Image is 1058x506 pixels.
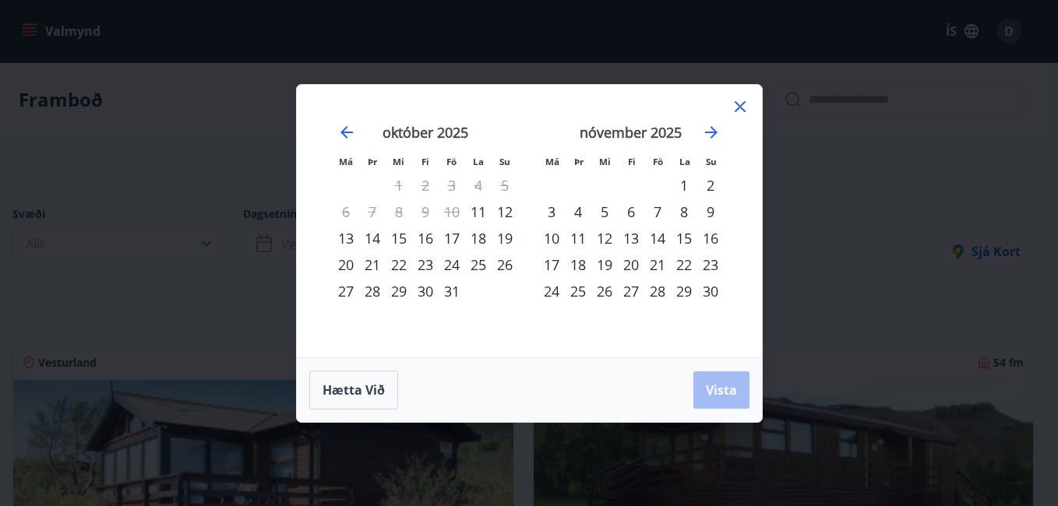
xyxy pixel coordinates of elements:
div: 14 [644,225,671,251]
td: Choose föstudagur, 21. nóvember 2025 as your check-in date. It’s available. [644,251,671,278]
td: Not available. fimmtudagur, 9. október 2025 [412,199,439,225]
td: Not available. sunnudagur, 5. október 2025 [492,172,518,199]
div: 15 [671,225,697,251]
strong: nóvember 2025 [580,123,682,142]
td: Choose laugardagur, 22. nóvember 2025 as your check-in date. It’s available. [671,251,697,278]
td: Choose sunnudagur, 9. nóvember 2025 as your check-in date. It’s available. [697,199,724,225]
small: Má [545,156,559,167]
div: 8 [671,199,697,225]
div: 23 [412,251,439,278]
div: 19 [492,225,518,251]
div: 16 [697,225,724,251]
div: 22 [386,251,412,278]
div: 30 [412,278,439,304]
div: 19 [591,251,618,278]
small: Þr [574,156,584,167]
div: 13 [618,225,644,251]
div: 7 [644,199,671,225]
td: Choose laugardagur, 29. nóvember 2025 as your check-in date. It’s available. [671,278,697,304]
div: 18 [565,251,591,278]
td: Choose fimmtudagur, 6. nóvember 2025 as your check-in date. It’s available. [618,199,644,225]
td: Choose laugardagur, 25. október 2025 as your check-in date. It’s available. [465,251,492,278]
td: Choose fimmtudagur, 23. október 2025 as your check-in date. It’s available. [412,251,439,278]
div: 4 [565,199,591,225]
td: Choose mánudagur, 13. október 2025 as your check-in date. It’s available. [333,225,359,251]
small: La [679,156,690,167]
td: Choose fimmtudagur, 20. nóvember 2025 as your check-in date. It’s available. [618,251,644,278]
small: Fö [446,156,457,167]
div: 24 [538,278,565,304]
td: Choose laugardagur, 18. október 2025 as your check-in date. It’s available. [465,225,492,251]
div: 17 [439,225,465,251]
td: Choose föstudagur, 24. október 2025 as your check-in date. It’s available. [439,251,465,278]
td: Choose fimmtudagur, 13. nóvember 2025 as your check-in date. It’s available. [618,225,644,251]
div: Move backward to switch to the previous month. [337,123,356,142]
td: Choose sunnudagur, 2. nóvember 2025 as your check-in date. It’s available. [697,172,724,199]
small: La [473,156,484,167]
td: Not available. þriðjudagur, 7. október 2025 [359,199,386,225]
div: 17 [538,251,565,278]
small: Fö [653,156,663,167]
td: Choose miðvikudagur, 15. október 2025 as your check-in date. It’s available. [386,225,412,251]
td: Choose laugardagur, 1. nóvember 2025 as your check-in date. It’s available. [671,172,697,199]
td: Choose sunnudagur, 16. nóvember 2025 as your check-in date. It’s available. [697,225,724,251]
td: Choose mánudagur, 24. nóvember 2025 as your check-in date. It’s available. [538,278,565,304]
div: 1 [671,172,697,199]
small: Su [706,156,717,167]
div: 12 [492,199,518,225]
td: Not available. miðvikudagur, 1. október 2025 [386,172,412,199]
td: Choose laugardagur, 8. nóvember 2025 as your check-in date. It’s available. [671,199,697,225]
td: Choose þriðjudagur, 25. nóvember 2025 as your check-in date. It’s available. [565,278,591,304]
td: Choose þriðjudagur, 18. nóvember 2025 as your check-in date. It’s available. [565,251,591,278]
div: Move forward to switch to the next month. [702,123,721,142]
td: Choose þriðjudagur, 21. október 2025 as your check-in date. It’s available. [359,251,386,278]
span: Hætta við [323,381,385,399]
small: Fi [421,156,429,167]
div: 24 [439,251,465,278]
div: 11 [465,199,492,225]
div: 16 [412,225,439,251]
td: Not available. fimmtudagur, 2. október 2025 [412,172,439,199]
div: 29 [671,278,697,304]
div: 29 [386,278,412,304]
div: 30 [697,278,724,304]
div: 25 [465,251,492,278]
div: 9 [697,199,724,225]
td: Choose miðvikudagur, 22. október 2025 as your check-in date. It’s available. [386,251,412,278]
td: Choose miðvikudagur, 5. nóvember 2025 as your check-in date. It’s available. [591,199,618,225]
td: Choose sunnudagur, 26. október 2025 as your check-in date. It’s available. [492,251,518,278]
td: Choose föstudagur, 14. nóvember 2025 as your check-in date. It’s available. [644,225,671,251]
td: Choose föstudagur, 7. nóvember 2025 as your check-in date. It’s available. [644,199,671,225]
strong: október 2025 [383,123,468,142]
td: Not available. mánudagur, 6. október 2025 [333,199,359,225]
td: Choose þriðjudagur, 4. nóvember 2025 as your check-in date. It’s available. [565,199,591,225]
td: Choose mánudagur, 10. nóvember 2025 as your check-in date. It’s available. [538,225,565,251]
small: Su [499,156,510,167]
td: Choose föstudagur, 17. október 2025 as your check-in date. It’s available. [439,225,465,251]
div: 20 [618,251,644,278]
div: 18 [465,225,492,251]
td: Choose mánudagur, 27. október 2025 as your check-in date. It’s available. [333,278,359,304]
div: 25 [565,278,591,304]
td: Choose sunnudagur, 19. október 2025 as your check-in date. It’s available. [492,225,518,251]
td: Choose þriðjudagur, 11. nóvember 2025 as your check-in date. It’s available. [565,225,591,251]
td: Choose miðvikudagur, 29. október 2025 as your check-in date. It’s available. [386,278,412,304]
td: Choose föstudagur, 28. nóvember 2025 as your check-in date. It’s available. [644,278,671,304]
div: 21 [359,251,386,278]
td: Choose mánudagur, 17. nóvember 2025 as your check-in date. It’s available. [538,251,565,278]
div: 6 [618,199,644,225]
div: 28 [359,278,386,304]
small: Þr [368,156,377,167]
td: Choose miðvikudagur, 26. nóvember 2025 as your check-in date. It’s available. [591,278,618,304]
td: Choose miðvikudagur, 12. nóvember 2025 as your check-in date. It’s available. [591,225,618,251]
td: Choose föstudagur, 31. október 2025 as your check-in date. It’s available. [439,278,465,304]
div: 22 [671,251,697,278]
td: Choose mánudagur, 20. október 2025 as your check-in date. It’s available. [333,251,359,278]
td: Not available. laugardagur, 4. október 2025 [465,172,492,199]
div: 26 [492,251,518,278]
small: Mi [599,156,611,167]
td: Choose mánudagur, 3. nóvember 2025 as your check-in date. It’s available. [538,199,565,225]
div: 27 [333,278,359,304]
div: 5 [591,199,618,225]
td: Choose fimmtudagur, 16. október 2025 as your check-in date. It’s available. [412,225,439,251]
